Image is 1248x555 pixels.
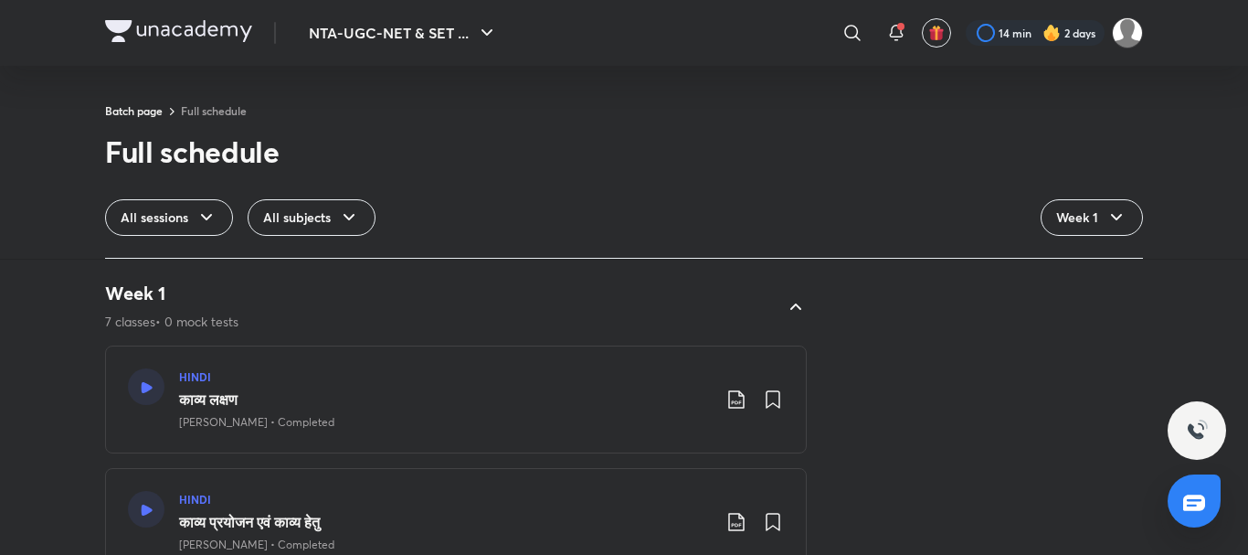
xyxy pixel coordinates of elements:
h3: काव्य प्रयोजन एवं काव्य हेतु [179,511,711,533]
button: NTA-UGC-NET & SET ... [298,15,509,51]
button: avatar [922,18,951,48]
h5: HINDI [179,368,211,385]
span: All sessions [121,208,188,227]
img: Company Logo [105,20,252,42]
div: Full schedule [105,133,280,170]
p: [PERSON_NAME] • Completed [179,414,334,431]
a: Company Logo [105,20,252,47]
div: Week 17 classes• 0 mock tests [90,282,807,331]
img: Diksha Mishra [1112,17,1143,48]
span: Week 1 [1056,208,1098,227]
p: [PERSON_NAME] • Completed [179,537,334,553]
a: Full schedule [181,103,247,118]
img: ttu [1186,420,1208,442]
h5: HINDI [179,491,211,507]
img: avatar [928,25,945,41]
h3: काव्य लक्षण [179,389,711,411]
img: streak [1042,24,1061,42]
h4: Week 1 [105,282,238,305]
a: HINDIकाव्य लक्षण[PERSON_NAME] • Completed [105,346,807,454]
span: All subjects [263,208,331,227]
a: Batch page [105,103,163,118]
p: 7 classes • 0 mock tests [105,313,238,331]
